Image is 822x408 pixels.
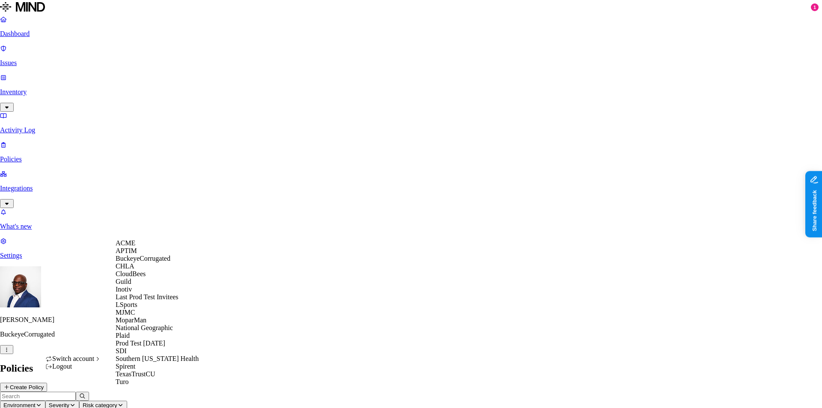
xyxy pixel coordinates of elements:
[116,378,129,385] span: Turo
[116,316,146,324] span: MoparMan
[116,293,179,301] span: Last Prod Test Invitees
[116,278,131,285] span: Guild
[116,270,146,277] span: CloudBees
[116,355,199,362] span: Southern [US_STATE] Health
[116,332,130,339] span: Plaid
[116,301,137,308] span: LSports
[116,324,173,331] span: National Geographic
[116,255,170,262] span: BuckeyeCorrugated
[116,262,134,270] span: CHLA
[116,239,135,247] span: ACME
[45,363,101,370] div: Logout
[116,370,155,378] span: TexasTrustCU
[116,309,135,316] span: MJMC
[116,340,165,347] span: Prod Test [DATE]
[116,347,127,354] span: SDI
[116,247,137,254] span: APTIM
[116,286,132,293] span: Inotiv
[116,363,135,370] span: Spirent
[52,355,94,362] span: Switch account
